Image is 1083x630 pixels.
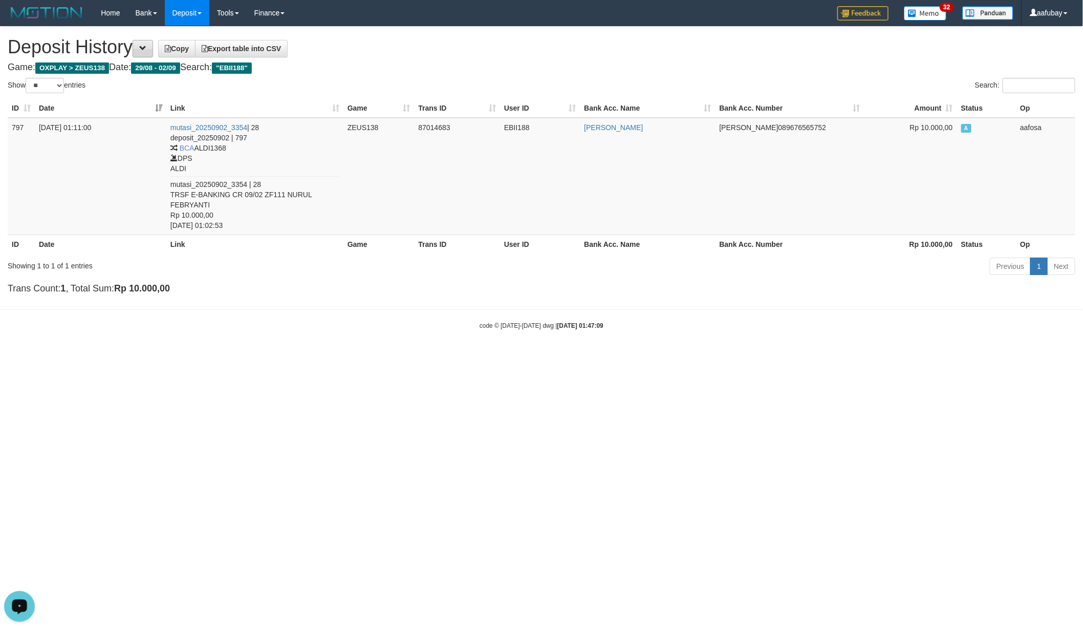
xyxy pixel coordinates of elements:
a: Previous [990,258,1031,275]
th: Bank Acc. Name [580,235,715,254]
th: Status [957,235,1016,254]
a: mutasi_20250902_3354 [170,123,247,132]
th: Date [35,235,166,254]
th: ID: activate to sort column ascending [8,99,35,118]
a: 1 [1030,258,1048,275]
img: panduan.png [962,6,1013,20]
input: Search: [1003,78,1075,93]
h4: Game: Date: Search: [8,62,1075,73]
th: Bank Acc. Name: activate to sort column ascending [580,99,715,118]
th: Status [957,99,1016,118]
th: Date: activate to sort column ascending [35,99,166,118]
h1: Deposit History [8,37,1075,57]
a: [PERSON_NAME] [584,123,643,132]
div: Showing 1 to 1 of 1 entries [8,257,444,271]
td: EBII188 [500,118,580,235]
span: 29/08 - 02/09 [131,62,180,74]
th: Bank Acc. Number [716,235,864,254]
td: | 28 [166,118,343,235]
span: Export table into CSV [202,45,281,53]
th: User ID: activate to sort column ascending [500,99,580,118]
th: User ID [500,235,580,254]
span: BCA [180,144,194,152]
th: Op [1016,99,1075,118]
a: Export table into CSV [195,40,288,57]
td: 797 [8,118,35,235]
th: Link [166,235,343,254]
th: Trans ID: activate to sort column ascending [414,99,500,118]
label: Search: [975,78,1075,93]
h4: Trans Count: , Total Sum: [8,284,1075,294]
a: Next [1047,258,1075,275]
span: 32 [940,3,954,12]
th: Game: activate to sort column ascending [343,99,415,118]
img: Button%20Memo.svg [904,6,947,20]
td: 089676565752 [716,118,864,235]
td: aafosa [1016,118,1075,235]
td: [DATE] 01:11:00 [35,118,166,235]
th: Op [1016,235,1075,254]
span: Copy [165,45,189,53]
span: Approved [961,124,971,133]
th: Bank Acc. Number: activate to sort column ascending [716,99,864,118]
label: Show entries [8,78,85,93]
th: Game [343,235,415,254]
th: ID [8,235,35,254]
span: "EBII188" [212,62,252,74]
th: Amount: activate to sort column ascending [864,99,957,118]
a: Copy [158,40,196,57]
strong: [DATE] 01:47:09 [557,322,603,329]
img: MOTION_logo.png [8,5,85,20]
th: Trans ID [414,235,500,254]
select: Showentries [26,78,64,93]
td: ZEUS138 [343,118,415,235]
span: Rp 10.000,00 [910,123,953,132]
th: Link: activate to sort column ascending [166,99,343,118]
strong: Rp 10.000,00 [114,283,170,293]
span: OXPLAY > ZEUS138 [35,62,109,74]
div: deposit_20250902 | 797 ALDI1368 DPS ALDI mutasi_20250902_3354 | 28 TRSF E-BANKING CR 09/02 ZF111 ... [170,133,339,230]
td: 87014683 [414,118,500,235]
strong: Rp 10.000,00 [909,240,953,248]
button: Open LiveChat chat widget [4,4,35,35]
span: [PERSON_NAME] [720,123,778,132]
img: Feedback.jpg [837,6,889,20]
strong: 1 [60,283,66,293]
small: code © [DATE]-[DATE] dwg | [480,322,603,329]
